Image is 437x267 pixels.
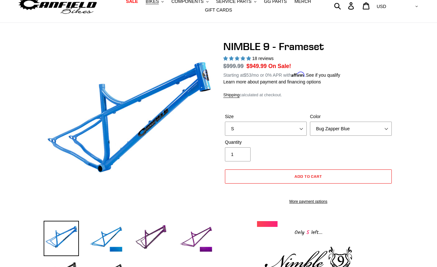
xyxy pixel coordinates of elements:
a: GIFT CARDS [202,6,236,14]
span: 4.89 stars [223,56,252,61]
div: Only left... [257,227,360,237]
a: See if you qualify - Learn more about Affirm Financing (opens in modal) [306,73,340,78]
img: Load image into Gallery viewer, NIMBLE 9 - Frameset [44,221,79,256]
span: On Sale! [268,62,291,70]
img: Load image into Gallery viewer, NIMBLE 9 - Frameset [133,221,169,256]
h1: NIMBLE 9 - Frameset [223,40,393,53]
label: Color [310,113,392,120]
s: $999.99 [223,63,244,69]
img: Load image into Gallery viewer, NIMBLE 9 - Frameset [178,221,214,256]
span: Affirm [291,72,305,77]
span: 5 [304,228,311,237]
a: Learn more about payment and financing options [223,79,321,84]
img: Load image into Gallery viewer, NIMBLE 9 - Frameset [89,221,124,256]
span: $53 [244,73,251,78]
button: Add to cart [225,169,392,184]
a: Shipping [223,92,240,98]
p: Starting at /mo or 0% APR with . [223,70,340,79]
span: GIFT CARDS [205,7,232,13]
label: Quantity [225,139,307,146]
span: $949.99 [246,63,267,69]
span: Add to cart [295,174,322,179]
a: More payment options [225,199,392,204]
label: Size [225,113,307,120]
span: 18 reviews [252,56,274,61]
div: calculated at checkout. [223,92,393,98]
